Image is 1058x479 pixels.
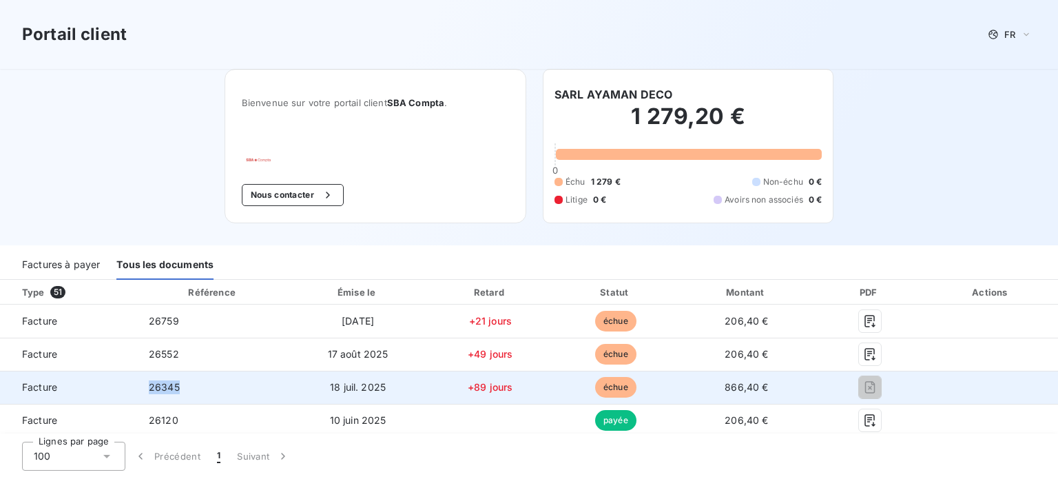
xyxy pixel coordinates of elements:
span: Facture [11,347,127,361]
div: Statut [557,285,675,299]
span: 206,40 € [725,414,768,426]
span: [DATE] [342,315,374,327]
span: 26759 [149,315,179,327]
span: payée [595,410,636,431]
div: Factures à payer [22,251,100,280]
h6: SARL AYAMAN DECO [554,86,672,103]
span: Facture [11,414,127,427]
h3: Portail client [22,22,127,47]
span: Non-échu [763,176,803,188]
span: 0 € [809,176,822,188]
img: Company logo [242,154,330,162]
span: +21 jours [469,315,512,327]
span: 206,40 € [725,315,768,327]
span: Facture [11,380,127,394]
span: 26120 [149,414,178,426]
h2: 1 279,20 € [554,103,822,144]
span: 866,40 € [725,381,768,393]
span: 0 € [593,194,606,206]
span: +49 jours [468,348,512,360]
div: Retard [430,285,551,299]
span: Échu [566,176,585,188]
span: 26552 [149,348,179,360]
span: échue [595,377,636,398]
span: FR [1004,29,1015,40]
span: 1 [217,449,220,463]
button: Précédent [125,442,209,471]
button: 1 [209,442,229,471]
span: Bienvenue sur votre portail client . [242,97,509,108]
span: 1 279 € [591,176,621,188]
div: Actions [927,285,1056,299]
span: Facture [11,314,127,328]
span: 26345 [149,381,180,393]
button: Nous contacter [242,184,344,206]
span: 51 [50,286,65,298]
span: 100 [34,449,50,463]
span: 10 juin 2025 [330,414,386,426]
span: 17 août 2025 [328,348,388,360]
span: +89 jours [468,381,512,393]
span: 206,40 € [725,348,768,360]
div: Référence [188,287,235,298]
div: Type [14,285,135,299]
span: 18 juil. 2025 [330,381,386,393]
span: Avoirs non associés [725,194,803,206]
span: Litige [566,194,588,206]
button: Suivant [229,442,298,471]
div: PDF [818,285,922,299]
span: échue [595,311,636,332]
div: Émise le [291,285,424,299]
span: 0 [552,165,558,176]
span: échue [595,344,636,365]
span: 0 € [809,194,822,206]
div: Montant [681,285,813,299]
div: Tous les documents [116,251,214,280]
span: SBA Compta [387,97,445,108]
